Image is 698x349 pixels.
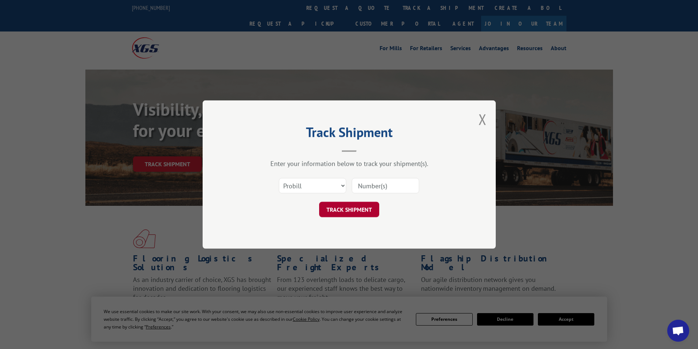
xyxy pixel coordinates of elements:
button: TRACK SHIPMENT [319,202,379,217]
div: Enter your information below to track your shipment(s). [239,159,459,168]
h2: Track Shipment [239,127,459,141]
input: Number(s) [352,178,419,193]
button: Close modal [479,109,487,129]
a: Open chat [667,320,689,342]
